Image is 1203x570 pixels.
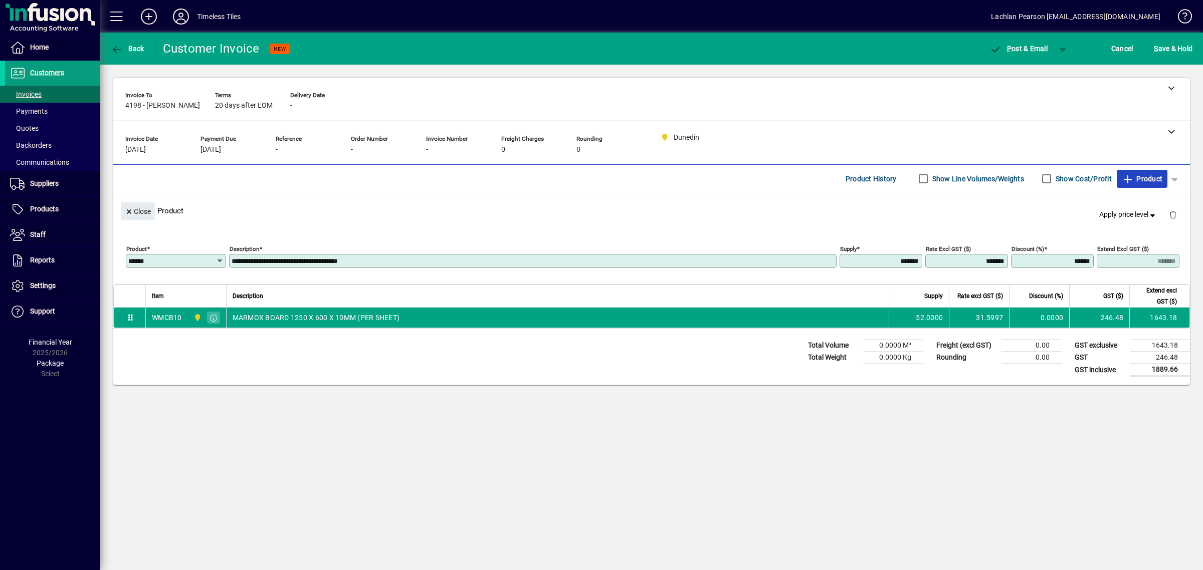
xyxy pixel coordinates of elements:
span: Back [111,45,144,53]
span: 0 [576,146,580,154]
span: Product History [846,171,897,187]
a: Reports [5,248,100,273]
span: Discount (%) [1029,291,1063,302]
a: Products [5,197,100,222]
button: Cancel [1109,40,1136,58]
span: Home [30,43,49,51]
span: Customers [30,69,64,77]
a: Knowledge Base [1170,2,1190,35]
a: Staff [5,222,100,247]
span: - [426,146,428,154]
span: Item [152,291,164,302]
button: Save & Hold [1151,40,1195,58]
td: 0.0000 [1009,308,1069,328]
td: Total Volume [803,340,863,352]
mat-label: Supply [840,245,857,252]
div: WMCB10 [152,313,182,323]
td: Freight (excl GST) [931,340,1001,352]
a: Support [5,299,100,324]
span: Description [233,291,263,302]
button: Product [1117,170,1167,188]
a: Quotes [5,120,100,137]
button: Post & Email [984,40,1053,58]
td: 1643.18 [1130,340,1190,352]
mat-label: Product [126,245,147,252]
button: Profile [165,8,197,26]
span: Product [1122,171,1162,187]
span: Cancel [1111,41,1133,57]
span: Rate excl GST ($) [957,291,1003,302]
span: Backorders [10,141,52,149]
span: Communications [10,158,69,166]
div: 31.5997 [955,313,1003,323]
span: Reports [30,256,55,264]
button: Close [121,202,155,220]
button: Add [133,8,165,26]
span: Payments [10,107,48,115]
span: Products [30,205,59,213]
td: 0.00 [1001,340,1062,352]
span: Close [125,203,151,220]
td: Total Weight [803,352,863,364]
label: Show Line Volumes/Weights [930,174,1024,184]
td: 0.0000 M³ [863,340,923,352]
div: Timeless Tiles [197,9,241,25]
span: Quotes [10,124,39,132]
span: [DATE] [200,146,221,154]
span: Settings [30,281,56,290]
span: Support [30,307,55,315]
a: Payments [5,103,100,120]
a: Invoices [5,86,100,103]
td: 1889.66 [1130,364,1190,376]
span: ost & Email [989,45,1048,53]
span: Extend excl GST ($) [1136,285,1177,307]
mat-label: Extend excl GST ($) [1097,245,1149,252]
span: 4198 - [PERSON_NAME] [125,102,200,110]
span: [DATE] [125,146,146,154]
label: Show Cost/Profit [1054,174,1112,184]
button: Apply price level [1095,206,1161,224]
span: Staff [30,230,46,238]
span: GST ($) [1103,291,1123,302]
td: 246.48 [1130,352,1190,364]
app-page-header-button: Close [118,206,157,215]
td: 0.0000 Kg [863,352,923,364]
span: MARMOX BOARD 1250 X 600 X 10MM (PER SHEET) [233,313,400,323]
td: GST exclusive [1070,340,1130,352]
span: Financial Year [29,338,72,346]
span: S [1154,45,1158,53]
button: Delete [1161,202,1185,226]
td: GST [1070,352,1130,364]
span: Dunedin [191,312,203,323]
span: 52.0000 [916,313,943,323]
td: GST inclusive [1070,364,1130,376]
button: Back [108,40,147,58]
a: Communications [5,154,100,171]
span: - [290,102,292,110]
span: 0 [501,146,505,154]
mat-label: Rate excl GST ($) [926,245,971,252]
td: 0.00 [1001,352,1062,364]
td: 1643.18 [1129,308,1189,328]
span: 20 days after EOM [215,102,273,110]
span: Invoices [10,90,42,98]
div: Customer Invoice [163,41,260,57]
mat-label: Discount (%) [1012,245,1044,252]
span: NEW [274,46,286,52]
app-page-header-button: Delete [1161,210,1185,219]
app-page-header-button: Back [100,40,155,58]
mat-label: Description [230,245,259,252]
span: - [351,146,353,154]
a: Settings [5,273,100,299]
span: Supply [924,291,943,302]
div: Lachlan Pearson [EMAIL_ADDRESS][DOMAIN_NAME] [991,9,1160,25]
td: 246.48 [1069,308,1129,328]
span: Apply price level [1099,209,1157,220]
a: Home [5,35,100,60]
a: Suppliers [5,171,100,196]
span: - [276,146,278,154]
td: Rounding [931,352,1001,364]
button: Product History [842,170,901,188]
span: Package [37,359,64,367]
span: P [1007,45,1012,53]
